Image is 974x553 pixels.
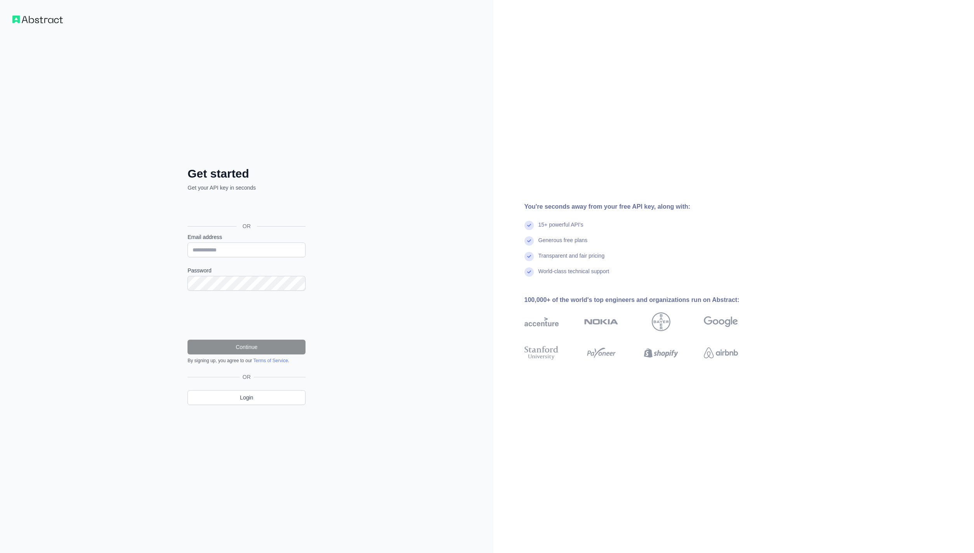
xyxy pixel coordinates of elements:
img: google [704,312,738,331]
div: 15+ powerful API's [538,221,583,236]
img: airbnb [704,344,738,361]
button: Continue [188,340,306,354]
img: payoneer [584,344,618,361]
a: Login [188,390,306,405]
img: check mark [524,236,534,246]
img: Workflow [12,16,63,23]
label: Email address [188,233,306,241]
div: You're seconds away from your free API key, along with: [524,202,763,211]
img: nokia [584,312,618,331]
img: bayer [652,312,670,331]
a: Terms of Service [253,358,288,363]
div: Transparent and fair pricing [538,252,605,267]
iframe: Przycisk Zaloguj się przez Google [184,200,308,217]
img: stanford university [524,344,559,361]
img: check mark [524,267,534,277]
div: By signing up, you agree to our . [188,358,306,364]
label: Password [188,267,306,274]
div: 100,000+ of the world's top engineers and organizations run on Abstract: [524,295,763,305]
span: OR [236,222,257,230]
img: check mark [524,221,534,230]
img: check mark [524,252,534,261]
iframe: reCAPTCHA [188,300,306,330]
h2: Get started [188,167,306,181]
img: accenture [524,312,559,331]
img: shopify [644,344,678,361]
div: World-class technical support [538,267,609,283]
span: OR [240,373,254,381]
p: Get your API key in seconds [188,184,306,192]
div: Generous free plans [538,236,588,252]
